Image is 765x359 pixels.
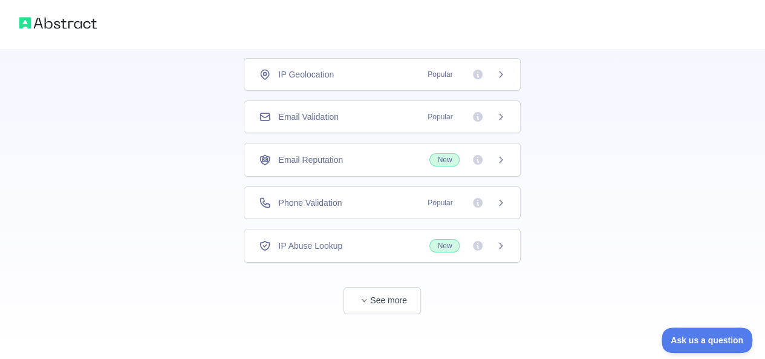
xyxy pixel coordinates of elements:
span: Popular [420,68,460,81]
span: Popular [420,197,460,209]
span: IP Abuse Lookup [278,240,342,252]
span: New [429,153,460,166]
span: IP Geolocation [278,68,334,81]
span: New [429,239,460,252]
span: Email Reputation [278,154,343,166]
span: Phone Validation [278,197,342,209]
span: Email Validation [278,111,338,123]
img: Abstract logo [19,15,97,31]
span: Popular [420,111,460,123]
iframe: Toggle Customer Support [662,328,753,353]
button: See more [343,287,421,314]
